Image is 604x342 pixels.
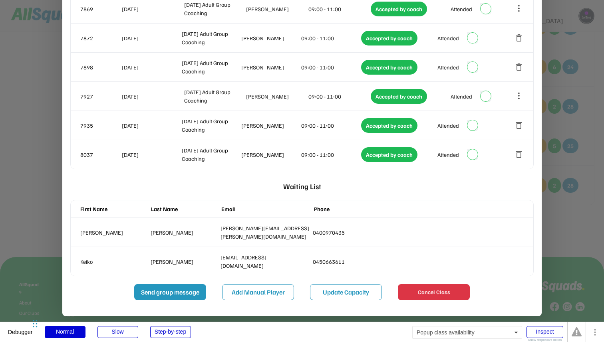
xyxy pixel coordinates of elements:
[437,121,459,130] div: Attended
[301,63,360,71] div: 09:00 - 11:00
[283,177,321,196] div: Waiting List
[122,34,180,42] div: [DATE]
[182,146,240,163] div: [DATE] Adult Group Coaching
[221,253,309,270] div: [EMAIL_ADDRESS][DOMAIN_NAME]
[182,30,240,46] div: [DATE] Adult Group Coaching
[514,62,524,72] button: delete
[241,121,300,130] div: [PERSON_NAME]
[246,5,307,13] div: [PERSON_NAME]
[182,117,240,134] div: [DATE] Adult Group Coaching
[314,205,403,213] div: Phone
[361,60,417,75] div: Accepted by coach
[222,284,294,300] button: Add Manual Player
[184,88,245,105] div: [DATE] Adult Group Coaching
[80,92,120,101] div: 7927
[122,150,180,159] div: [DATE]
[151,205,218,213] div: Last Name
[451,5,472,13] div: Attended
[308,5,369,13] div: 09:00 - 11:00
[301,34,360,42] div: 09:00 - 11:00
[151,257,217,266] div: [PERSON_NAME]
[361,147,417,162] div: Accepted by coach
[241,150,300,159] div: [PERSON_NAME]
[437,150,459,159] div: Attended
[80,257,147,266] div: Keiko
[527,326,563,338] div: Inspect
[246,92,307,101] div: [PERSON_NAME]
[134,284,206,300] button: Send group message
[45,326,85,338] div: Normal
[221,224,309,241] div: [PERSON_NAME][EMAIL_ADDRESS][PERSON_NAME][DOMAIN_NAME]
[514,150,524,159] button: delete
[451,92,472,101] div: Attended
[80,34,120,42] div: 7872
[514,121,524,130] button: delete
[361,31,417,45] div: Accepted by coach
[182,59,240,75] div: [DATE] Adult Group Coaching
[80,150,120,159] div: 8037
[412,326,522,339] div: Popup class availability
[122,92,183,101] div: [DATE]
[80,205,147,213] div: First Name
[527,338,563,342] div: Show responsive boxes
[80,228,147,237] div: [PERSON_NAME]
[437,63,459,71] div: Attended
[398,284,470,300] button: Cancel Class
[221,205,310,213] div: Email
[150,326,191,338] div: Step-by-step
[301,150,360,159] div: 09:00 - 11:00
[122,63,180,71] div: [DATE]
[80,5,120,13] div: 7869
[514,33,524,43] button: delete
[122,121,180,130] div: [DATE]
[122,5,183,13] div: [DATE]
[437,34,459,42] div: Attended
[310,284,382,300] button: Update Capacity
[97,326,138,338] div: Slow
[241,63,300,71] div: [PERSON_NAME]
[151,228,217,237] div: [PERSON_NAME]
[301,121,360,130] div: 09:00 - 11:00
[80,63,120,71] div: 7898
[361,118,417,133] div: Accepted by coach
[371,2,427,16] div: Accepted by coach
[308,92,369,101] div: 09:00 - 11:00
[184,0,245,17] div: [DATE] Adult Group Coaching
[80,121,120,130] div: 7935
[241,34,300,42] div: [PERSON_NAME]
[313,257,401,266] div: 0450663611
[371,89,427,104] div: Accepted by coach
[313,228,401,237] div: 0400970435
